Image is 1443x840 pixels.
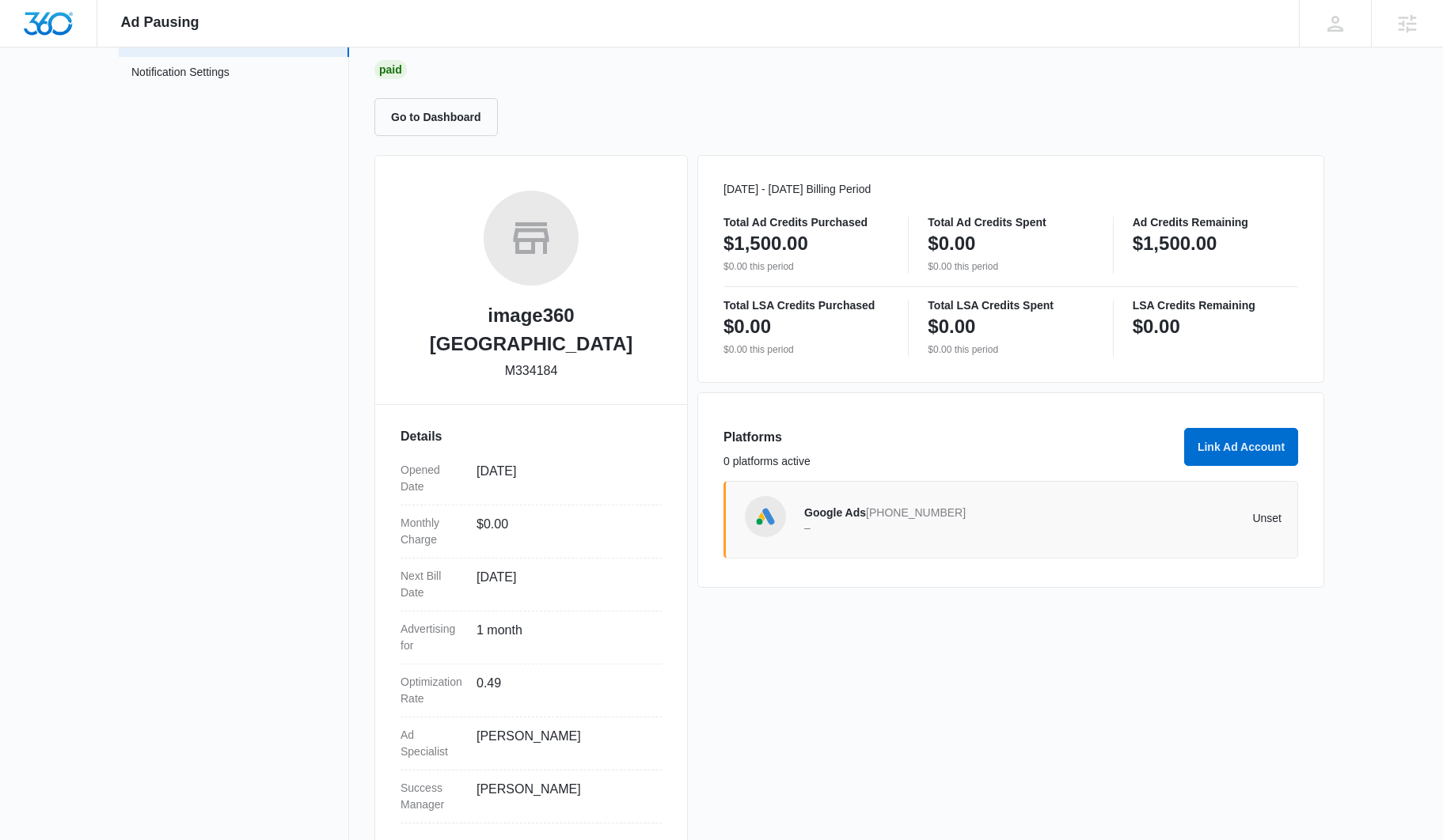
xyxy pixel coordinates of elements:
p: M334184 [505,361,558,380]
dd: 1 month [477,621,649,654]
p: $1,500.00 [1133,231,1217,256]
div: Ad Specialist[PERSON_NAME] [401,717,662,770]
p: $0.00 this period [723,342,889,357]
div: Opened Date[DATE] [401,452,662,505]
p: – [804,522,1043,533]
dd: [DATE] [477,568,649,601]
div: Next Bill Date[DATE] [401,558,662,611]
p: $0.00 [928,314,975,339]
h3: Details [401,427,662,446]
span: [PHONE_NUMBER] [866,506,966,519]
p: $0.00 this period [723,259,889,274]
p: Unset [1043,513,1282,524]
button: Link Ad Account [1184,428,1298,466]
dt: Success Manager [401,780,464,813]
img: Google Ads [754,505,777,528]
p: $0.00 this period [928,259,1093,274]
div: Paid [374,60,407,79]
h2: image360 [GEOGRAPHIC_DATA] [401,301,662,358]
p: $0.00 [723,314,771,339]
p: $0.00 [1133,314,1180,339]
div: Advertising for1 month [401,611,662,664]
dd: $0.00 [477,515,649,548]
span: Google Ads [804,506,866,519]
p: Total LSA Credits Purchased [723,300,889,311]
p: Total LSA Credits Spent [928,300,1093,311]
div: Monthly Charge$0.00 [401,505,662,558]
dt: Opened Date [401,462,464,495]
p: $0.00 this period [928,342,1093,357]
div: Success Manager[PERSON_NAME] [401,770,662,823]
h3: Platforms [723,428,1175,447]
dt: Monthly Charge [401,515,464,548]
p: Total Ad Credits Spent [928,217,1093,228]
p: Ad Credits Remaining [1133,217,1298,228]
a: Notification Settings [131,64,230,85]
dt: Advertising for [401,621,464,654]
dd: [DATE] [477,462,649,495]
p: LSA Credits Remaining [1133,300,1298,311]
dd: [PERSON_NAME] [477,780,649,813]
dt: Optimization Rate [401,674,464,707]
button: Go to Dashboard [374,98,498,136]
p: Total Ad Credits Purchased [723,217,889,228]
span: Ad Pausing [121,14,199,31]
a: Google AdsGoogle Ads[PHONE_NUMBER]–Unset [723,481,1298,558]
p: [DATE] - [DATE] Billing Period [723,181,1298,198]
div: Optimization Rate0.49 [401,664,662,717]
a: Go to Dashboard [374,110,507,123]
a: Overview [131,32,177,48]
dd: 0.49 [477,674,649,707]
p: 0 platforms active [723,453,1175,470]
p: $1,500.00 [723,231,808,256]
p: $0.00 [928,231,975,256]
dt: Next Bill Date [401,568,464,601]
dt: Ad Specialist [401,727,464,760]
dd: [PERSON_NAME] [477,727,649,760]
